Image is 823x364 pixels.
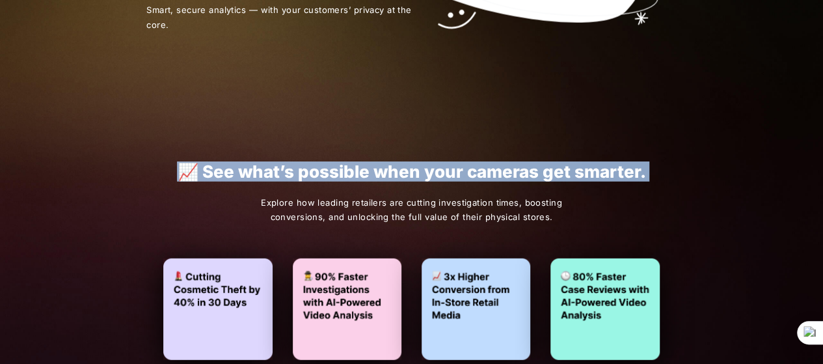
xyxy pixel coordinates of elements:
[422,259,531,360] img: Higher conversions
[550,259,660,360] img: Fast AI fuelled case reviews
[293,259,402,360] img: Faster investigations
[163,259,273,360] img: Cosmetic theft
[249,195,573,225] p: Explore how leading retailers are cutting investigation times, boosting conversions, and unlockin...
[157,162,665,181] p: 📈 See what’s possible when your cameras get smarter.
[146,3,412,33] span: Smart, secure analytics — with your customers’ privacy at the core.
